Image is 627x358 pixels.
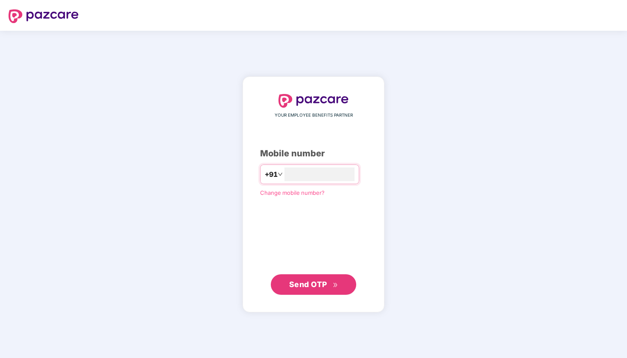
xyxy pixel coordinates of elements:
[9,9,79,23] img: logo
[333,282,338,288] span: double-right
[271,274,356,295] button: Send OTPdouble-right
[289,280,327,289] span: Send OTP
[275,112,353,119] span: YOUR EMPLOYEE BENEFITS PARTNER
[265,169,278,180] span: +91
[260,147,367,160] div: Mobile number
[278,94,349,108] img: logo
[260,189,325,196] a: Change mobile number?
[278,172,283,177] span: down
